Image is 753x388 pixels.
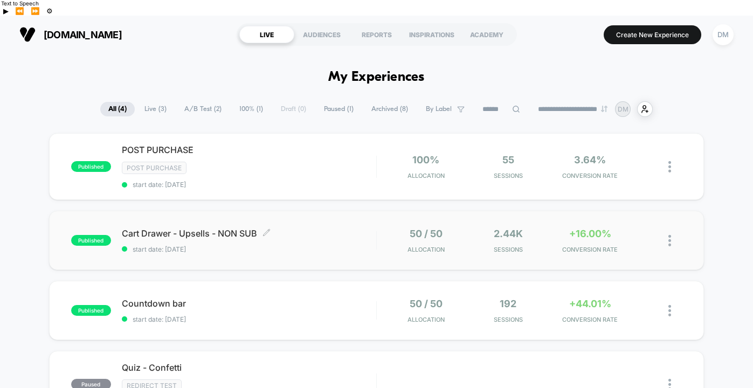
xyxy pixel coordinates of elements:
div: ACADEMY [459,26,514,43]
span: 3.64% [574,154,606,165]
span: Countdown bar [122,298,376,309]
span: start date: [DATE] [122,181,376,189]
div: AUDIENCES [294,26,349,43]
span: Cart Drawer - Upsells - NON SUB [122,228,376,239]
div: LIVE [239,26,294,43]
span: POST PURCHASE [122,144,376,155]
img: end [601,106,607,112]
span: [DOMAIN_NAME] [44,29,122,40]
button: Settings [43,6,56,16]
span: start date: [DATE] [122,315,376,323]
span: Quiz - Confetti [122,362,376,373]
span: CONVERSION RATE [552,316,628,323]
span: All ( 4 ) [100,102,135,116]
span: Sessions [470,246,547,253]
span: 100% [412,154,439,165]
span: 2.44k [494,228,523,239]
img: close [668,305,671,316]
span: start date: [DATE] [122,245,376,253]
span: A/B Test ( 2 ) [176,102,230,116]
div: DM [713,24,734,45]
div: INSPIRATIONS [404,26,459,43]
span: Post Purchase [122,162,186,174]
span: Allocation [407,246,445,253]
button: Create New Experience [604,25,701,44]
button: DM [709,24,737,46]
span: Sessions [470,316,547,323]
span: By Label [426,105,452,113]
span: CONVERSION RATE [552,172,628,179]
p: DM [618,105,628,113]
span: Live ( 3 ) [136,102,175,116]
img: close [668,161,671,172]
span: +44.01% [569,298,611,309]
span: Paused ( 1 ) [316,102,362,116]
span: 100% ( 1 ) [231,102,271,116]
span: published [71,161,111,172]
span: published [71,305,111,316]
button: [DOMAIN_NAME] [16,26,125,43]
div: REPORTS [349,26,404,43]
button: Previous [12,6,27,16]
span: 50 / 50 [410,228,443,239]
img: Visually logo [19,26,36,43]
span: 55 [502,154,514,165]
span: 192 [500,298,516,309]
img: close [668,235,671,246]
span: Allocation [407,172,445,179]
span: 50 / 50 [410,298,443,309]
span: Archived ( 8 ) [363,102,416,116]
button: Forward [27,6,43,16]
h1: My Experiences [328,70,425,85]
span: Sessions [470,172,547,179]
span: +16.00% [569,228,611,239]
span: published [71,235,111,246]
span: Allocation [407,316,445,323]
